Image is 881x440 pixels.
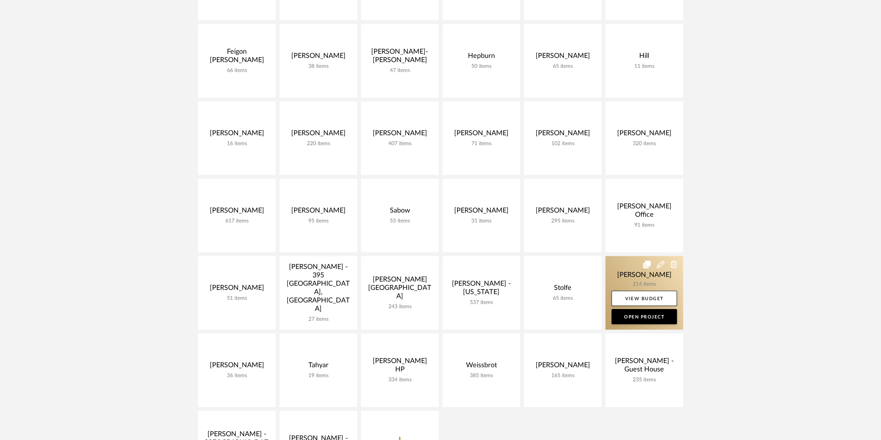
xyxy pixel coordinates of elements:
[611,291,677,306] a: View Budget
[611,129,677,141] div: [PERSON_NAME]
[367,67,433,74] div: 47 items
[448,373,514,379] div: 385 items
[286,361,351,373] div: Tahyar
[448,299,514,306] div: 537 items
[286,141,351,147] div: 220 items
[204,67,270,74] div: 66 items
[204,361,270,373] div: [PERSON_NAME]
[611,357,677,377] div: [PERSON_NAME] - Guest House
[611,309,677,324] a: Open Project
[367,377,433,383] div: 334 items
[448,52,514,63] div: Hepburn
[530,295,595,302] div: 65 items
[367,141,433,147] div: 407 items
[448,141,514,147] div: 71 items
[286,263,351,316] div: [PERSON_NAME] - 395 [GEOGRAPHIC_DATA], [GEOGRAPHIC_DATA]
[286,316,351,323] div: 27 items
[448,129,514,141] div: [PERSON_NAME]
[611,377,677,383] div: 235 items
[204,373,270,379] div: 36 items
[204,295,270,302] div: 51 items
[530,129,595,141] div: [PERSON_NAME]
[611,141,677,147] div: 320 items
[530,63,595,70] div: 65 items
[611,52,677,63] div: Hill
[286,218,351,224] div: 95 items
[367,206,433,218] div: Sabow
[448,218,514,224] div: 31 items
[530,52,595,63] div: [PERSON_NAME]
[367,129,433,141] div: [PERSON_NAME]
[530,218,595,224] div: 295 items
[204,206,270,218] div: [PERSON_NAME]
[530,206,595,218] div: [PERSON_NAME]
[448,361,514,373] div: Weissbrot
[611,222,677,229] div: 91 items
[530,373,595,379] div: 165 items
[530,284,595,295] div: Stolfe
[204,284,270,295] div: [PERSON_NAME]
[367,48,433,67] div: [PERSON_NAME]-[PERSON_NAME]
[204,129,270,141] div: [PERSON_NAME]
[204,218,270,224] div: 617 items
[286,63,351,70] div: 38 items
[367,275,433,304] div: [PERSON_NAME][GEOGRAPHIC_DATA]
[611,202,677,222] div: [PERSON_NAME] Office
[204,141,270,147] div: 16 items
[367,218,433,224] div: 55 items
[530,361,595,373] div: [PERSON_NAME]
[448,63,514,70] div: 50 items
[448,206,514,218] div: [PERSON_NAME]
[367,357,433,377] div: [PERSON_NAME] HP
[530,141,595,147] div: 102 items
[611,63,677,70] div: 11 items
[448,280,514,299] div: [PERSON_NAME] - [US_STATE]
[286,52,351,63] div: [PERSON_NAME]
[286,373,351,379] div: 19 items
[367,304,433,310] div: 243 items
[204,48,270,67] div: Feigon [PERSON_NAME]
[286,206,351,218] div: [PERSON_NAME]
[286,129,351,141] div: [PERSON_NAME]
